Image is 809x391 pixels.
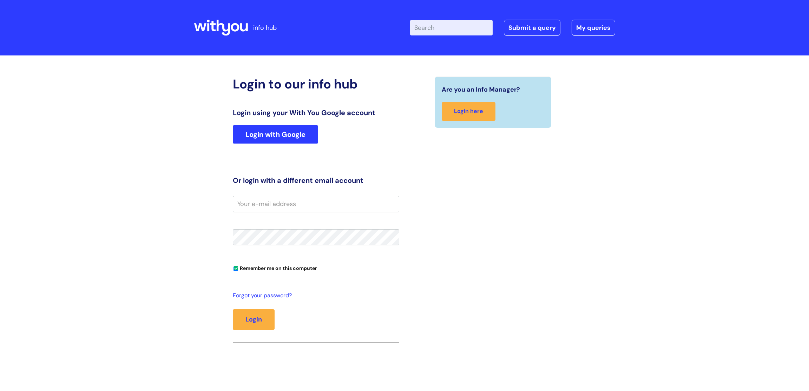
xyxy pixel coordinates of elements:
input: Your e-mail address [233,196,399,212]
a: Submit a query [504,20,560,36]
h3: Login using your With You Google account [233,108,399,117]
div: You can uncheck this option if you're logging in from a shared device [233,262,399,273]
h3: Or login with a different email account [233,176,399,185]
a: My queries [572,20,615,36]
p: info hub [253,22,277,33]
input: Search [410,20,493,35]
a: Login here [442,102,495,121]
button: Login [233,309,275,330]
a: Forgot your password? [233,291,396,301]
span: Are you an Info Manager? [442,84,520,95]
label: Remember me on this computer [233,264,317,271]
a: Login with Google [233,125,318,144]
h2: Login to our info hub [233,77,399,92]
input: Remember me on this computer [234,266,238,271]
